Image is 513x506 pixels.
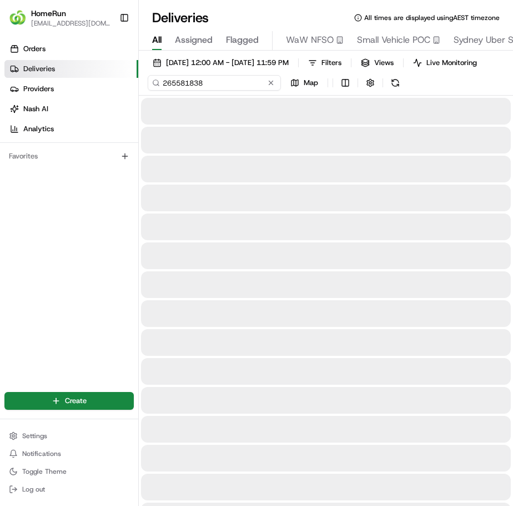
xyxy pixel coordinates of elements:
span: Filters [321,58,341,68]
a: Providers [4,80,138,98]
span: Orders [23,44,46,54]
span: Deliveries [23,64,55,74]
h1: Deliveries [152,9,209,27]
span: Settings [22,431,47,440]
span: All times are displayed using AEST timezone [364,13,500,22]
span: Providers [23,84,54,94]
a: Deliveries [4,60,138,78]
span: Map [304,78,318,88]
button: Refresh [388,75,403,91]
span: Log out [22,485,45,494]
span: Notifications [22,449,61,458]
img: HomeRun [9,9,27,27]
a: Nash AI [4,100,138,118]
span: Assigned [175,33,213,47]
button: Create [4,392,134,410]
button: Live Monitoring [408,55,482,71]
button: Settings [4,428,134,444]
span: Views [374,58,394,68]
button: Views [356,55,399,71]
a: Orders [4,40,138,58]
button: [EMAIL_ADDRESS][DOMAIN_NAME] [31,19,110,28]
span: Flagged [226,33,259,47]
span: [DATE] 12:00 AM - [DATE] 11:59 PM [166,58,289,68]
span: All [152,33,162,47]
button: Map [285,75,323,91]
span: Nash AI [23,104,48,114]
button: HomeRun [31,8,66,19]
button: Log out [4,482,134,497]
span: Small Vehicle POC [357,33,430,47]
button: Notifications [4,446,134,462]
input: Type to search [148,75,281,91]
span: WaW NFSO [286,33,334,47]
span: Toggle Theme [22,467,67,476]
span: Live Monitoring [426,58,477,68]
div: Favorites [4,147,134,165]
button: Toggle Theme [4,464,134,479]
span: Create [65,396,87,406]
span: Analytics [23,124,54,134]
button: Filters [303,55,346,71]
a: Analytics [4,120,138,138]
button: HomeRunHomeRun[EMAIL_ADDRESS][DOMAIN_NAME] [4,4,115,31]
button: [DATE] 12:00 AM - [DATE] 11:59 PM [148,55,294,71]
